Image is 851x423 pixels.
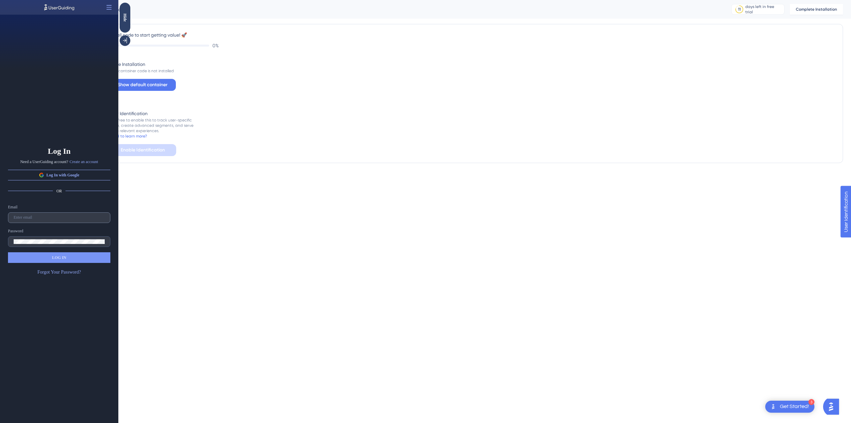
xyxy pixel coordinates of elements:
div: Installation [88,5,715,14]
span: User Identification [5,2,46,10]
button: LOG IN [8,252,110,263]
button: Show default container [109,79,176,91]
button: Complete Installation [790,4,843,15]
a: Forgot Your Password? [38,268,81,276]
span: Log In [48,146,71,156]
span: Log In with Google [46,172,79,178]
button: Log In with Google [8,170,110,180]
div: Password [8,228,23,234]
div: Open Get Started! checklist, remaining modules: 3 [765,401,814,413]
input: Enter email [14,215,105,220]
div: Your container code is not installed [109,68,174,74]
label: Install code to start getting value! 🚀 [109,31,836,39]
span: Complete Installation [796,7,837,12]
span: Enable Identification [121,146,165,154]
button: Enable Identification [109,144,176,156]
div: Get Started! [780,403,809,410]
div: Email [8,204,18,210]
div: Feel free to enable this to track user-specific data, create advanced segments, and serve more re... [109,117,193,133]
div: Need to learn more? [109,133,147,139]
img: launcher-image-alternative-text [769,403,777,411]
span: Show default container [118,81,168,89]
span: LOG IN [52,255,66,260]
a: Create an account [69,159,98,164]
div: 11 [738,7,741,12]
span: Need a UserGuiding account? [20,159,68,164]
span: 0 % [212,42,219,50]
div: days left in free trial [745,4,782,15]
span: OR [57,188,62,194]
div: User Identification [109,109,148,117]
iframe: UserGuiding AI Assistant Launcher [823,397,843,417]
div: 3 [808,399,814,405]
div: Code Installation [109,60,145,68]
